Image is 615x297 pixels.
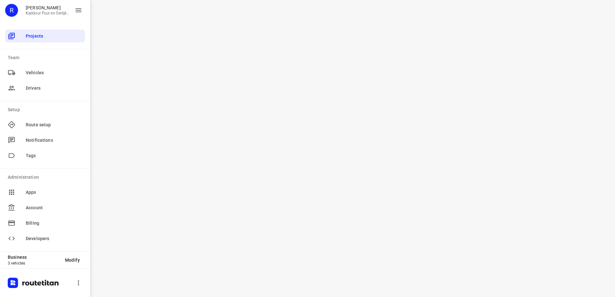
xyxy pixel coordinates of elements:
span: Modify [65,257,80,263]
div: Account [5,201,85,214]
button: Modify [60,254,85,266]
span: Developers [26,235,82,242]
div: Route setup [5,118,85,131]
span: Tags [26,152,82,159]
div: Notifications [5,134,85,147]
p: 3 vehicles [8,261,60,265]
span: Projects [26,33,82,40]
p: Team [8,54,85,61]
div: Vehicles [5,66,85,79]
p: Administration [8,174,85,181]
div: Drivers [5,82,85,94]
div: Projects [5,30,85,42]
span: Drivers [26,85,82,92]
div: Billing [5,217,85,230]
span: Notifications [26,137,82,144]
div: R [5,4,18,17]
p: Setup [8,106,85,113]
span: Route setup [26,122,82,128]
div: Apps [5,186,85,199]
span: Vehicles [26,69,82,76]
div: Tags [5,149,85,162]
div: Developers [5,232,85,245]
p: Rachid Kaddour [26,5,69,10]
span: Account [26,204,82,211]
span: Billing [26,220,82,227]
span: Apps [26,189,82,196]
p: Business [8,255,60,260]
p: Kaddour Puur en Eerlijk Vlees B.V. [26,11,69,15]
